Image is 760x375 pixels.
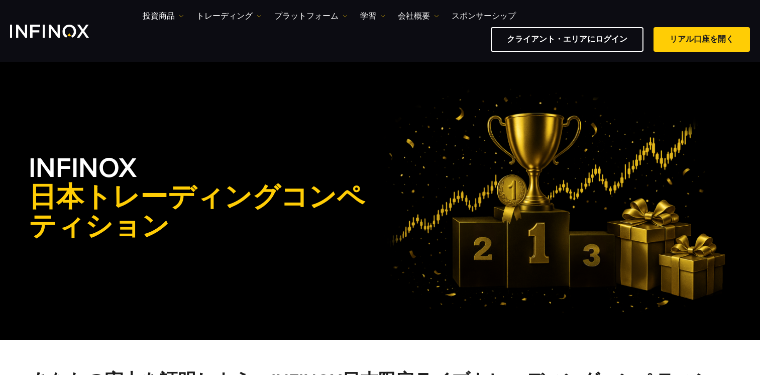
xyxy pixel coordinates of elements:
[29,183,380,242] span: 日本トレーディングコンペティション
[10,25,113,38] a: INFINOX Logo
[491,27,643,52] a: クライアント・エリアにログイン
[360,10,385,22] a: 学習
[654,27,750,52] a: リアル口座を開く
[274,10,348,22] a: プラットフォーム
[452,10,516,22] a: スポンサーシップ
[398,10,439,22] a: 会社概要
[196,10,262,22] a: トレーディング
[29,152,380,243] strong: INFINOX
[143,10,184,22] a: 投資商品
